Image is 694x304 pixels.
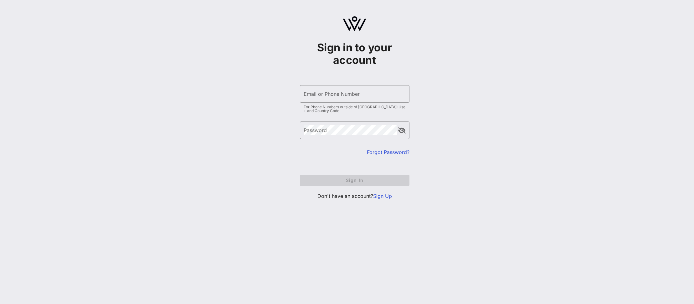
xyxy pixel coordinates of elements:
h1: Sign in to your account [300,41,409,66]
button: append icon [398,127,406,134]
div: For Phone Numbers outside of [GEOGRAPHIC_DATA]: Use + and Country Code [304,105,406,113]
img: logo.svg [343,16,366,31]
a: Sign Up [373,193,392,199]
p: Don't have an account? [300,192,409,200]
a: Forgot Password? [367,149,409,155]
